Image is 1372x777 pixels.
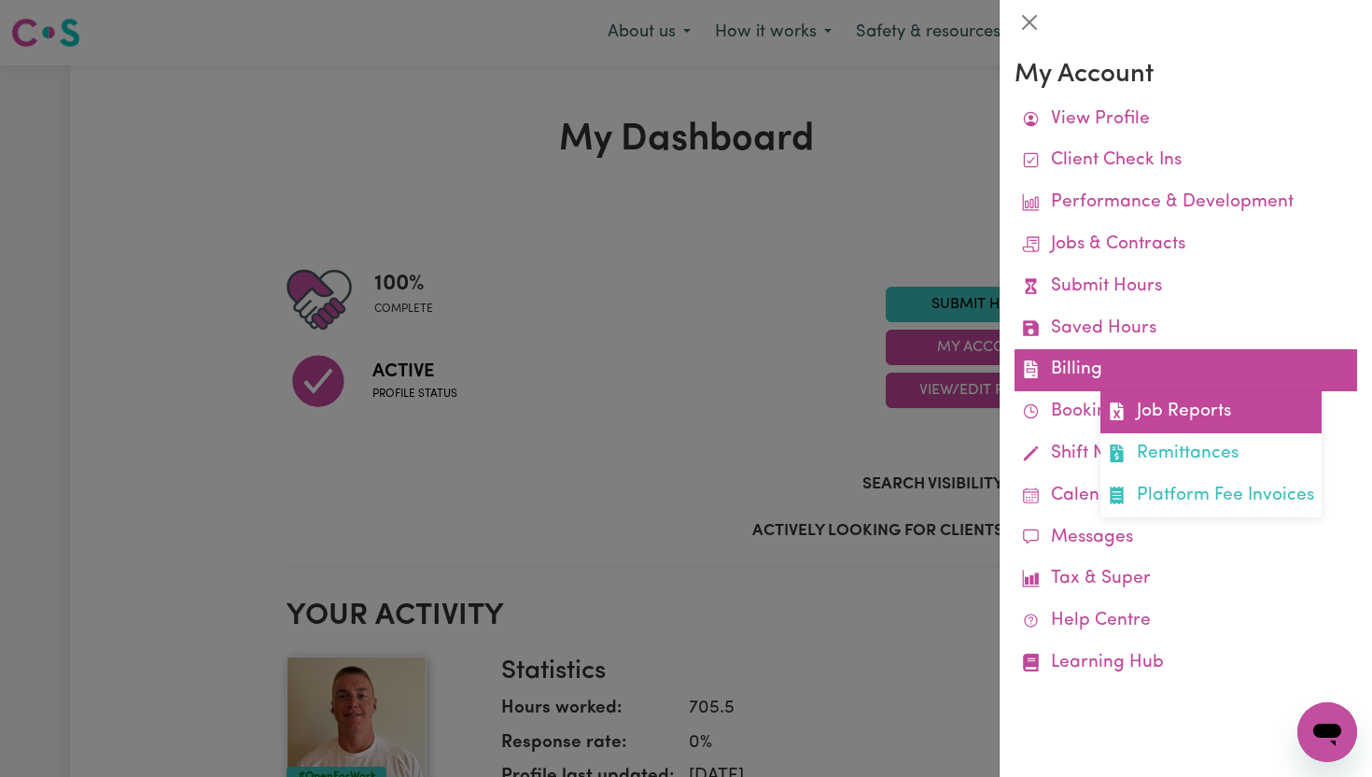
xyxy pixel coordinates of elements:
a: Calendar [1015,475,1357,517]
a: Submit Hours [1015,266,1357,308]
a: Shift Notes [1015,433,1357,475]
a: View Profile [1015,99,1357,141]
h3: My Account [1015,60,1357,92]
button: Close [1015,7,1044,37]
a: Saved Hours [1015,308,1357,350]
a: Bookings [1015,391,1357,433]
iframe: Button to launch messaging window [1297,702,1357,762]
a: Tax & Super [1015,558,1357,600]
a: Performance & Development [1015,182,1357,224]
a: BillingJob ReportsRemittancesPlatform Fee Invoices [1015,349,1357,391]
a: Platform Fee Invoices [1100,475,1322,517]
a: Job Reports [1100,391,1322,433]
a: Client Check Ins [1015,140,1357,182]
a: Help Centre [1015,600,1357,643]
a: Messages [1015,517,1357,559]
a: Remittances [1100,433,1322,475]
a: Jobs & Contracts [1015,224,1357,266]
a: Learning Hub [1015,643,1357,685]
